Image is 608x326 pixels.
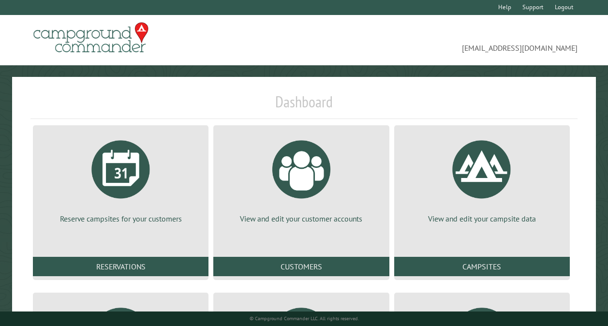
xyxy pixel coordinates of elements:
[406,133,558,224] a: View and edit your campsite data
[33,257,208,276] a: Reservations
[225,133,377,224] a: View and edit your customer accounts
[30,19,151,57] img: Campground Commander
[394,257,570,276] a: Campsites
[225,213,377,224] p: View and edit your customer accounts
[213,257,389,276] a: Customers
[30,92,578,119] h1: Dashboard
[304,27,578,54] span: [EMAIL_ADDRESS][DOMAIN_NAME]
[44,213,197,224] p: Reserve campsites for your customers
[406,213,558,224] p: View and edit your campsite data
[44,133,197,224] a: Reserve campsites for your customers
[250,315,359,322] small: © Campground Commander LLC. All rights reserved.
